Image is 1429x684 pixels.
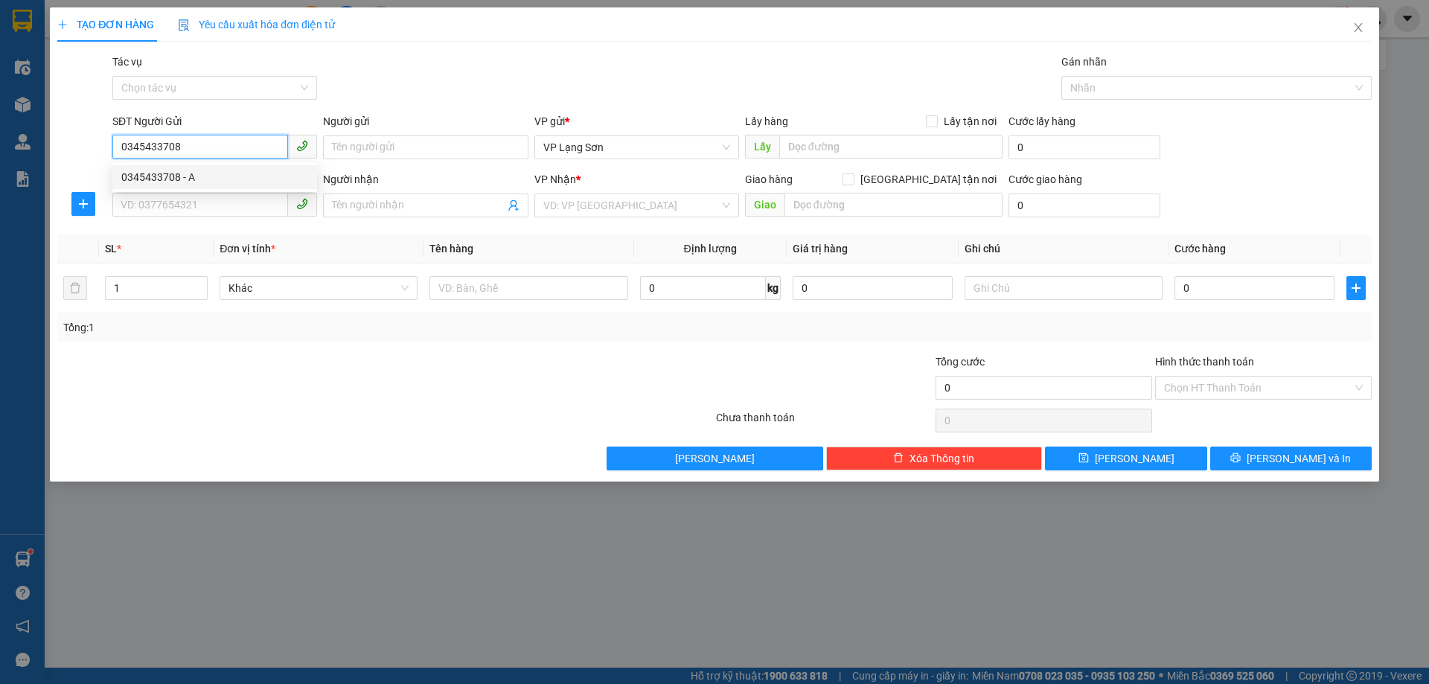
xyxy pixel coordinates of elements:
span: plus [72,198,95,210]
span: Đơn vị tính [220,243,275,255]
input: Dọc đường [784,193,1003,217]
span: phone [296,140,308,152]
span: Tổng cước [936,356,985,368]
img: icon [178,19,190,31]
span: Lấy tận nơi [938,113,1003,130]
span: Tên hàng [429,243,473,255]
input: VD: Bàn, Ghế [429,276,627,300]
input: 0 [793,276,953,300]
div: Người gửi [323,113,528,130]
span: save [1078,453,1089,464]
div: Tổng: 1 [63,319,552,336]
button: Close [1337,7,1379,49]
label: Cước lấy hàng [1008,115,1075,127]
label: Hình thức thanh toán [1155,356,1254,368]
span: Yêu cầu xuất hóa đơn điện tử [178,19,335,31]
button: [PERSON_NAME] [607,447,823,470]
input: Cước giao hàng [1008,194,1160,217]
th: Ghi chú [959,234,1169,263]
button: deleteXóa Thông tin [826,447,1043,470]
span: Giao hàng [745,173,793,185]
button: delete [63,276,87,300]
span: close [1352,22,1364,33]
span: TẠO ĐƠN HÀNG [57,19,154,31]
span: [GEOGRAPHIC_DATA] tận nơi [854,171,1003,188]
span: Lấy [745,135,779,159]
span: delete [893,453,904,464]
span: SL [105,243,117,255]
span: plus [1347,282,1365,294]
input: Dọc đường [779,135,1003,159]
span: VP Lạng Sơn [543,136,730,159]
label: Cước giao hàng [1008,173,1082,185]
input: Cước lấy hàng [1008,135,1160,159]
span: user-add [508,199,520,211]
label: Tác vụ [112,56,142,68]
button: plus [1346,276,1366,300]
span: Giao [745,193,784,217]
input: Ghi Chú [965,276,1163,300]
span: phone [296,198,308,210]
span: printer [1230,453,1241,464]
div: Chưa thanh toán [714,409,934,435]
button: plus [71,192,95,216]
button: printer[PERSON_NAME] và In [1210,447,1372,470]
div: 0345433708 - A [121,169,308,185]
span: Định lượng [684,243,737,255]
span: [PERSON_NAME] [1095,450,1174,467]
span: Xóa Thông tin [909,450,974,467]
span: Lấy hàng [745,115,788,127]
span: VP Nhận [534,173,576,185]
span: Cước hàng [1174,243,1226,255]
button: save[PERSON_NAME] [1045,447,1206,470]
span: plus [57,19,68,30]
span: Khác [228,277,409,299]
span: [PERSON_NAME] và In [1247,450,1351,467]
span: Giá trị hàng [793,243,848,255]
div: SĐT Người Gửi [112,113,317,130]
div: Người nhận [323,171,528,188]
span: [PERSON_NAME] [675,450,755,467]
span: kg [766,276,781,300]
div: 0345433708 - A [112,165,317,189]
div: VP gửi [534,113,739,130]
label: Gán nhãn [1061,56,1107,68]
